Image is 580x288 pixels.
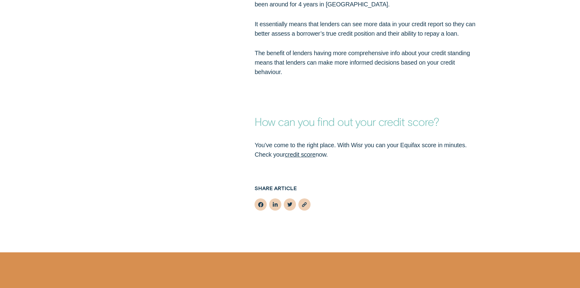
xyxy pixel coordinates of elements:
[284,198,296,211] button: twitter
[255,20,480,38] p: It essentially means that lenders can see more data in your credit report so they can better asse...
[255,198,267,211] button: facebook
[255,115,439,128] strong: How can you find out your credit score?
[255,140,480,159] p: You’ve come to the right place. With Wisr you can your Equifax score in minutes. Check your now.
[298,198,311,211] button: Copy URL: null
[285,151,316,158] a: credit score
[255,48,480,77] p: The benefit of lenders having more comprehensive info about your credit standing means that lende...
[269,198,281,211] button: linkedin
[255,185,480,199] h5: Share Article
